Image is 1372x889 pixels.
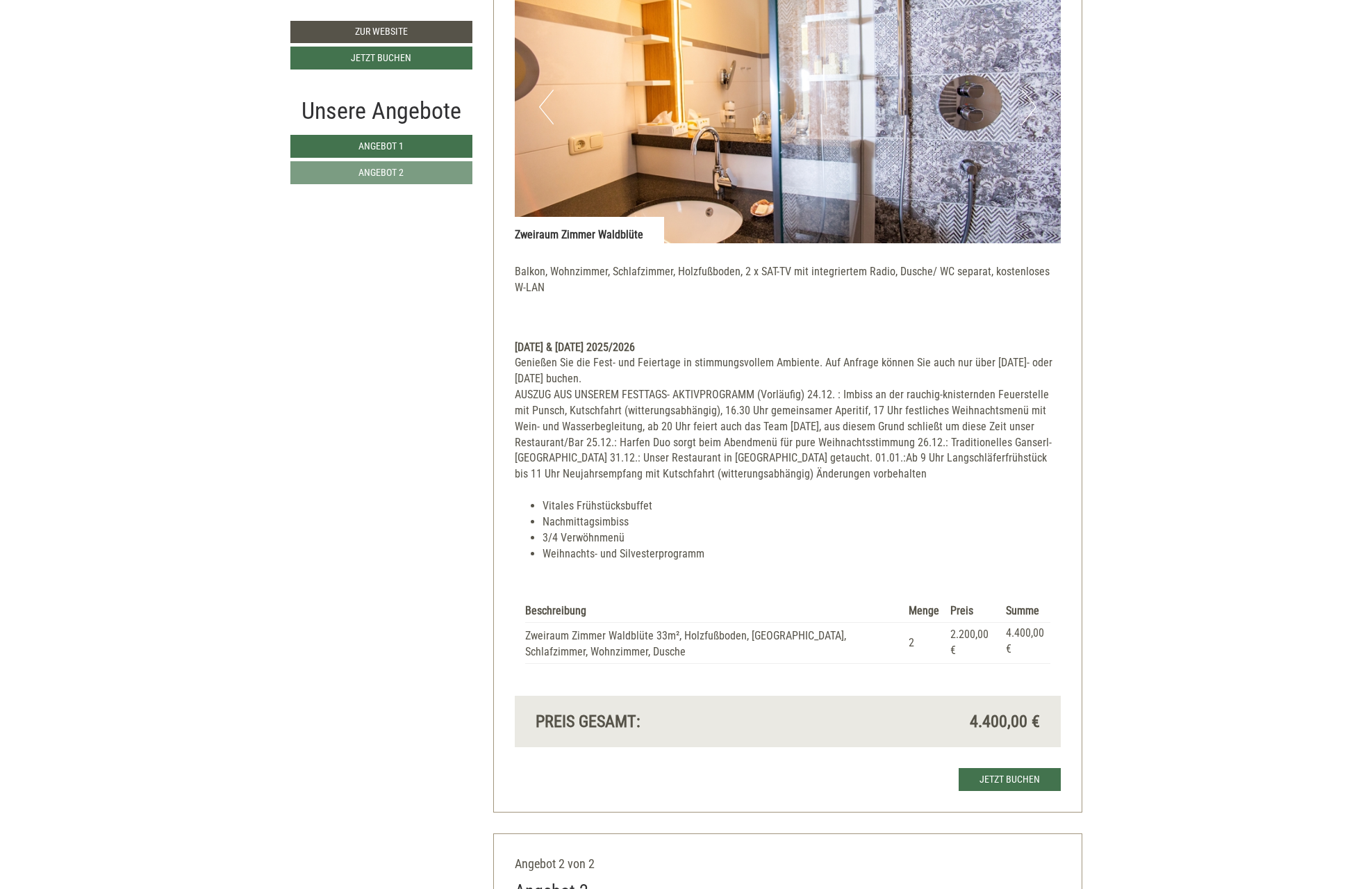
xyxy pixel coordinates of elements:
div: Unsere Angebote [290,94,472,128]
td: 4.400,00 € [1000,623,1050,664]
th: Menge [903,601,945,622]
span: Angebot 2 [358,167,404,178]
span: 4.400,00 € [970,710,1040,733]
div: Preis gesamt: [525,710,788,733]
td: 2 [903,623,945,664]
li: Nachmittagsimbiss [543,514,1061,530]
td: Zweiraum Zimmer Waldblüte 33m², Holzfußboden, [GEOGRAPHIC_DATA], Schlafzimmer, Wohnzimmer, Dusche [525,623,903,664]
p: Balkon, Wohnzimmer, Schlafzimmer, Holzfußboden, 2 x SAT-TV mit integriertem Radio, Dusche/ WC sep... [515,264,1061,312]
li: Weihnachts- und Silvesterprogramm [543,546,1061,562]
div: Zweiraum Zimmer Waldblüte [515,217,664,243]
li: 3/4 Verwöhnmenü [543,530,1061,546]
button: Previous [539,90,554,124]
span: Angebot 2 von 2 [515,856,595,871]
span: Angebot 1 [358,140,404,152]
th: Beschreibung [525,601,903,622]
div: Genießen Sie die Fest- und Feiertage in stimmungsvollem Ambiente. Auf Anfrage können Sie auch nur... [515,355,1061,482]
th: Summe [1000,601,1050,622]
a: Zur Website [290,21,472,43]
th: Preis [945,601,1000,622]
button: Next [1022,90,1036,124]
a: Jetzt buchen [959,768,1061,791]
div: [DATE] & [DATE] 2025/2026 [515,340,1061,356]
a: Jetzt buchen [290,47,472,70]
span: 2.200,00 € [950,628,989,657]
li: Vitales Frühstücksbuffet [543,498,1061,514]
